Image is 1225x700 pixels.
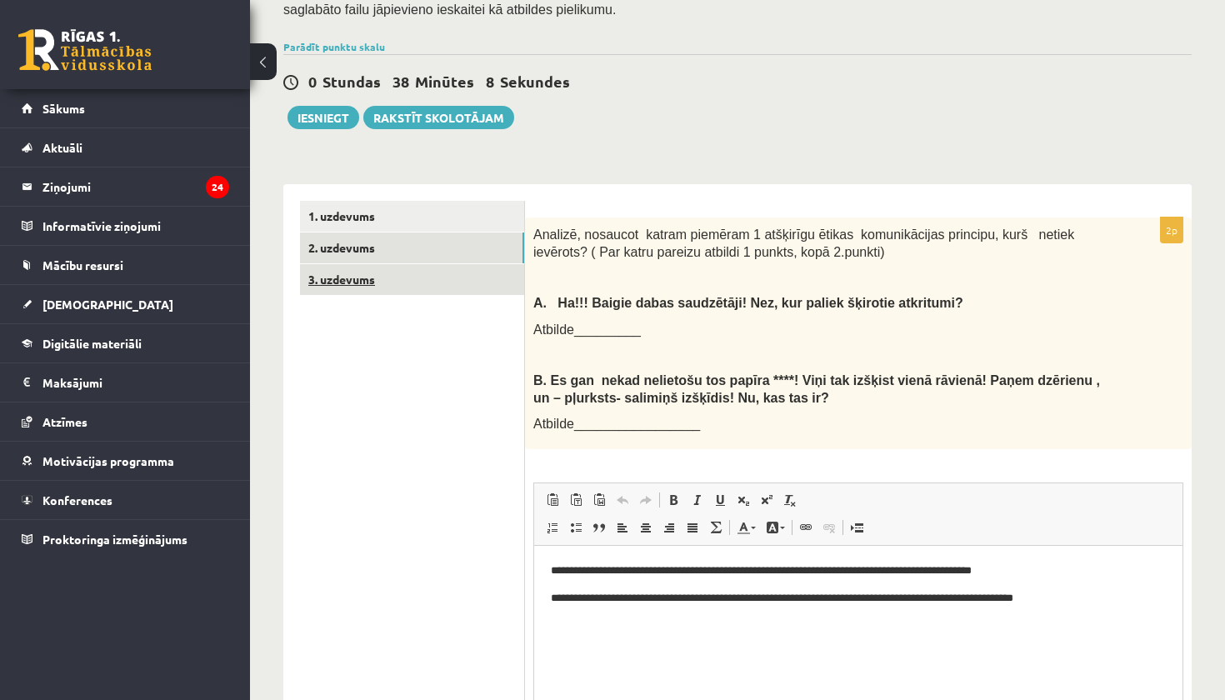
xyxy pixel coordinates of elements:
a: Atzīmes [22,402,229,441]
span: 8 [486,72,494,91]
span: 38 [392,72,409,91]
span: Stundas [322,72,381,91]
a: Redo (⌘+Y) [634,489,657,511]
span: Sākums [42,101,85,116]
a: Paste (⌘+V) [541,489,564,511]
a: Paste as plain text (⌘+⌥+⇧+V) [564,489,587,511]
a: Ziņojumi24 [22,167,229,206]
span: Minūtes [415,72,474,91]
a: Insert Page Break for Printing [845,517,868,538]
a: Bold (⌘+B) [662,489,685,511]
a: 2. uzdevums [300,232,524,263]
a: Paste from Word [587,489,611,511]
a: Rīgas 1. Tālmācības vidusskola [18,29,152,71]
legend: Ziņojumi [42,167,229,206]
a: Insert/Remove Numbered List [541,517,564,538]
a: Italic (⌘+I) [685,489,708,511]
a: Background Colour [761,517,790,538]
a: Centre [634,517,657,538]
a: Proktoringa izmēģinājums [22,520,229,558]
span: Mācību resursi [42,257,123,272]
span: Analizē, nosaucot katram piemēram 1 atšķirīgu ētikas komunikācijas principu, kurš netiek ievērots... [533,227,1074,259]
a: Superscript [755,489,778,511]
span: Digitālie materiāli [42,336,142,351]
a: Informatīvie ziņojumi [22,207,229,245]
a: Undo (⌘+Z) [611,489,634,511]
span: [DEMOGRAPHIC_DATA] [42,297,173,312]
a: Math [704,517,727,538]
span: 0 [308,72,317,91]
a: Mācību resursi [22,246,229,284]
span: Sekundes [500,72,570,91]
span: Aktuāli [42,140,82,155]
a: Justify [681,517,704,538]
span: Konferences [42,492,112,507]
a: Konferences [22,481,229,519]
a: Parādīt punktu skalu [283,40,385,53]
a: Remove Format [778,489,802,511]
span: Motivācijas programma [42,453,174,468]
legend: Informatīvie ziņojumi [42,207,229,245]
a: 3. uzdevums [300,264,524,295]
span: Atzīmes [42,414,87,429]
a: Link (⌘+K) [794,517,817,538]
a: Maksājumi [22,363,229,402]
b: Es gan nekad nelietošu tos papīra ****! Viņi tak izšķist vienā rāvienā! Paņem dzērienu , un – pļu... [533,373,1100,405]
legend: Maksājumi [42,363,229,402]
a: Rakstīt skolotājam [363,106,514,129]
a: 1. uzdevums [300,201,524,232]
strong: B. [533,373,547,387]
a: Text Colour [732,517,761,538]
a: Underline (⌘+U) [708,489,732,511]
a: Aktuāli [22,128,229,167]
i: 24 [206,176,229,198]
a: Sākums [22,89,229,127]
a: Insert/Remove Bulleted List [564,517,587,538]
a: Block Quote [587,517,611,538]
span: Atbilde_________ [533,322,641,337]
a: Digitālie materiāli [22,324,229,362]
a: Subscript [732,489,755,511]
p: 2p [1160,217,1183,243]
a: Align Right [657,517,681,538]
a: Align Left [611,517,634,538]
span: Proktoringa izmēģinājums [42,532,187,547]
a: Unlink [817,517,841,538]
button: Iesniegt [287,106,359,129]
a: [DEMOGRAPHIC_DATA] [22,285,229,323]
span: A. Ha!!! Baigie dabas saudzētāji! Nez, kur paliek šķirotie atkritumi? [533,296,963,310]
a: Motivācijas programma [22,442,229,480]
span: Atbilde_________________ [533,417,700,431]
